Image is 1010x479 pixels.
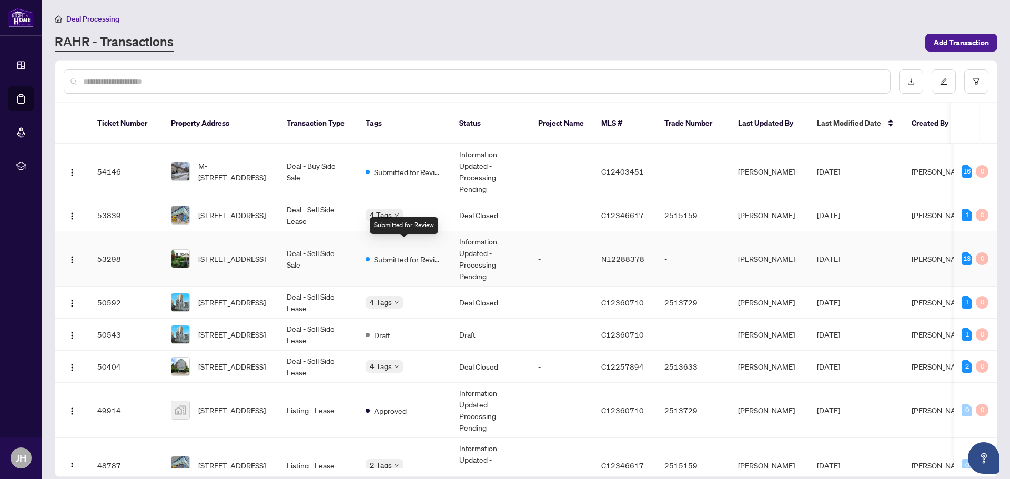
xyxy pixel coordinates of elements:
[530,144,593,199] td: -
[278,199,357,231] td: Deal - Sell Side Lease
[656,231,730,287] td: -
[817,254,840,263] span: [DATE]
[66,14,119,24] span: Deal Processing
[601,461,644,470] span: C12346617
[601,362,644,371] span: C12257894
[451,231,530,287] td: Information Updated - Processing Pending
[374,253,442,265] span: Submitted for Review
[68,363,76,372] img: Logo
[912,461,968,470] span: [PERSON_NAME]
[976,328,988,341] div: 0
[593,103,656,144] th: MLS #
[976,404,988,416] div: 0
[601,210,644,220] span: C12346617
[198,460,266,471] span: [STREET_ADDRESS]
[976,360,988,373] div: 0
[8,8,34,27] img: logo
[962,165,972,178] div: 16
[968,442,999,474] button: Open asap
[55,33,174,52] a: RAHR - Transactions
[656,383,730,438] td: 2513729
[976,165,988,178] div: 0
[817,210,840,220] span: [DATE]
[68,407,76,415] img: Logo
[601,298,644,307] span: C12360710
[530,287,593,319] td: -
[68,299,76,308] img: Logo
[64,402,80,419] button: Logo
[976,252,988,265] div: 0
[817,117,881,129] span: Last Modified Date
[64,163,80,180] button: Logo
[912,167,968,176] span: [PERSON_NAME]
[171,162,189,180] img: thumbnail-img
[89,144,163,199] td: 54146
[370,296,392,308] span: 4 Tags
[374,405,407,416] span: Approved
[530,319,593,351] td: -
[68,331,76,340] img: Logo
[171,325,189,343] img: thumbnail-img
[171,293,189,311] img: thumbnail-img
[198,253,266,264] span: [STREET_ADDRESS]
[64,457,80,474] button: Logo
[809,103,903,144] th: Last Modified Date
[64,326,80,343] button: Logo
[912,298,968,307] span: [PERSON_NAME]
[171,206,189,224] img: thumbnail-img
[912,210,968,220] span: [PERSON_NAME]
[912,362,968,371] span: [PERSON_NAME]
[68,168,76,177] img: Logo
[730,103,809,144] th: Last Updated By
[962,252,972,265] div: 13
[64,294,80,311] button: Logo
[730,144,809,199] td: [PERSON_NAME]
[64,207,80,223] button: Logo
[912,405,968,415] span: [PERSON_NAME]
[907,78,915,85] span: download
[656,351,730,383] td: 2513633
[171,358,189,375] img: thumbnail-img
[55,15,62,23] span: home
[451,144,530,199] td: Information Updated - Processing Pending
[171,250,189,268] img: thumbnail-img
[89,351,163,383] td: 50404
[530,231,593,287] td: -
[925,34,997,52] button: Add Transaction
[962,209,972,221] div: 1
[278,383,357,438] td: Listing - Lease
[171,401,189,419] img: thumbnail-img
[530,103,593,144] th: Project Name
[278,231,357,287] td: Deal - Sell Side Sale
[89,103,163,144] th: Ticket Number
[976,209,988,221] div: 0
[374,166,442,178] span: Submitted for Review
[530,351,593,383] td: -
[163,103,278,144] th: Property Address
[934,34,989,51] span: Add Transaction
[198,361,266,372] span: [STREET_ADDRESS]
[656,319,730,351] td: -
[601,405,644,415] span: C12360710
[451,351,530,383] td: Deal Closed
[198,160,270,183] span: M-[STREET_ADDRESS]
[817,461,840,470] span: [DATE]
[64,250,80,267] button: Logo
[370,459,392,471] span: 2 Tags
[370,217,438,234] div: Submitted for Review
[601,167,644,176] span: C12403451
[817,330,840,339] span: [DATE]
[932,69,956,94] button: edit
[89,383,163,438] td: 49914
[198,329,266,340] span: [STREET_ADDRESS]
[656,287,730,319] td: 2513729
[656,144,730,199] td: -
[962,328,972,341] div: 1
[451,287,530,319] td: Deal Closed
[912,254,968,263] span: [PERSON_NAME]
[730,231,809,287] td: [PERSON_NAME]
[964,69,988,94] button: filter
[16,451,26,465] span: JH
[394,212,399,218] span: down
[903,103,966,144] th: Created By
